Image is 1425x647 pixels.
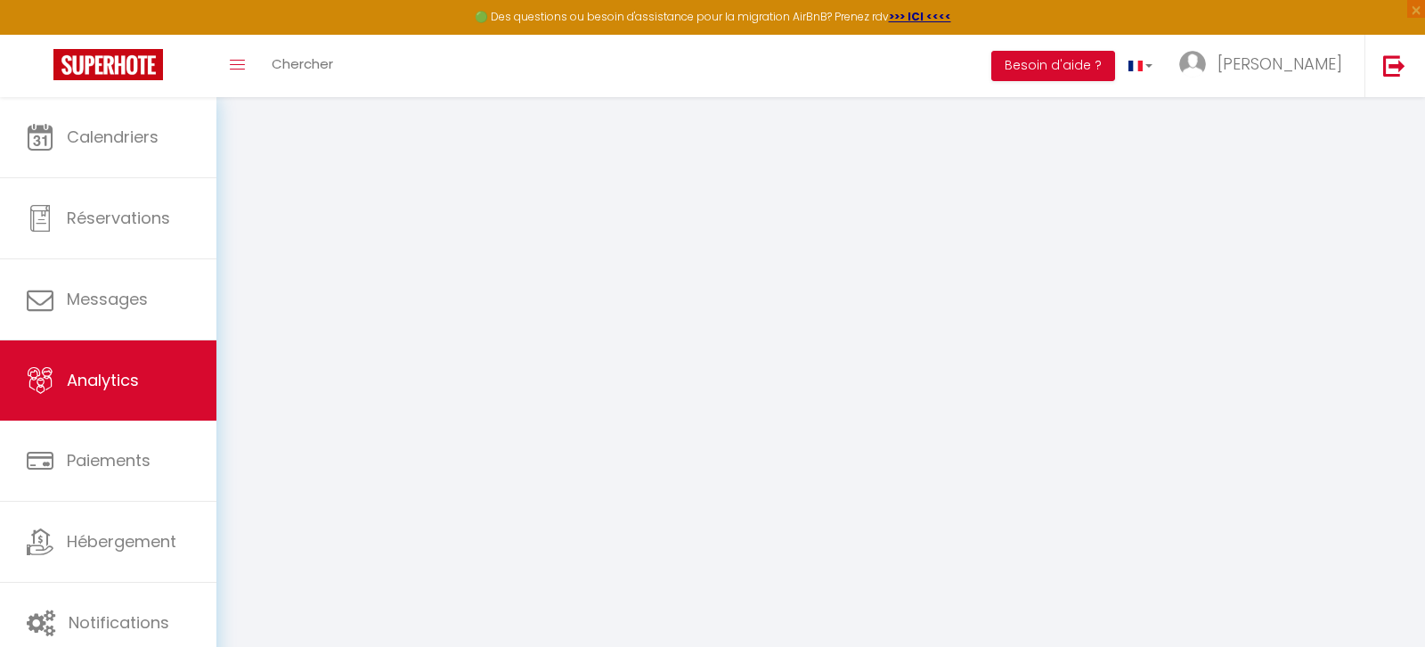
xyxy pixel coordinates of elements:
[53,49,163,80] img: Super Booking
[67,369,139,391] span: Analytics
[1217,53,1342,75] span: [PERSON_NAME]
[1179,51,1206,78] img: ...
[258,35,346,97] a: Chercher
[67,530,176,553] span: Hébergement
[67,288,148,310] span: Messages
[1383,54,1405,77] img: logout
[272,54,333,73] span: Chercher
[67,126,159,148] span: Calendriers
[889,9,951,24] a: >>> ICI <<<<
[69,611,169,634] span: Notifications
[67,449,151,471] span: Paiements
[991,51,1115,81] button: Besoin d'aide ?
[1166,35,1364,97] a: ... [PERSON_NAME]
[67,207,170,229] span: Réservations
